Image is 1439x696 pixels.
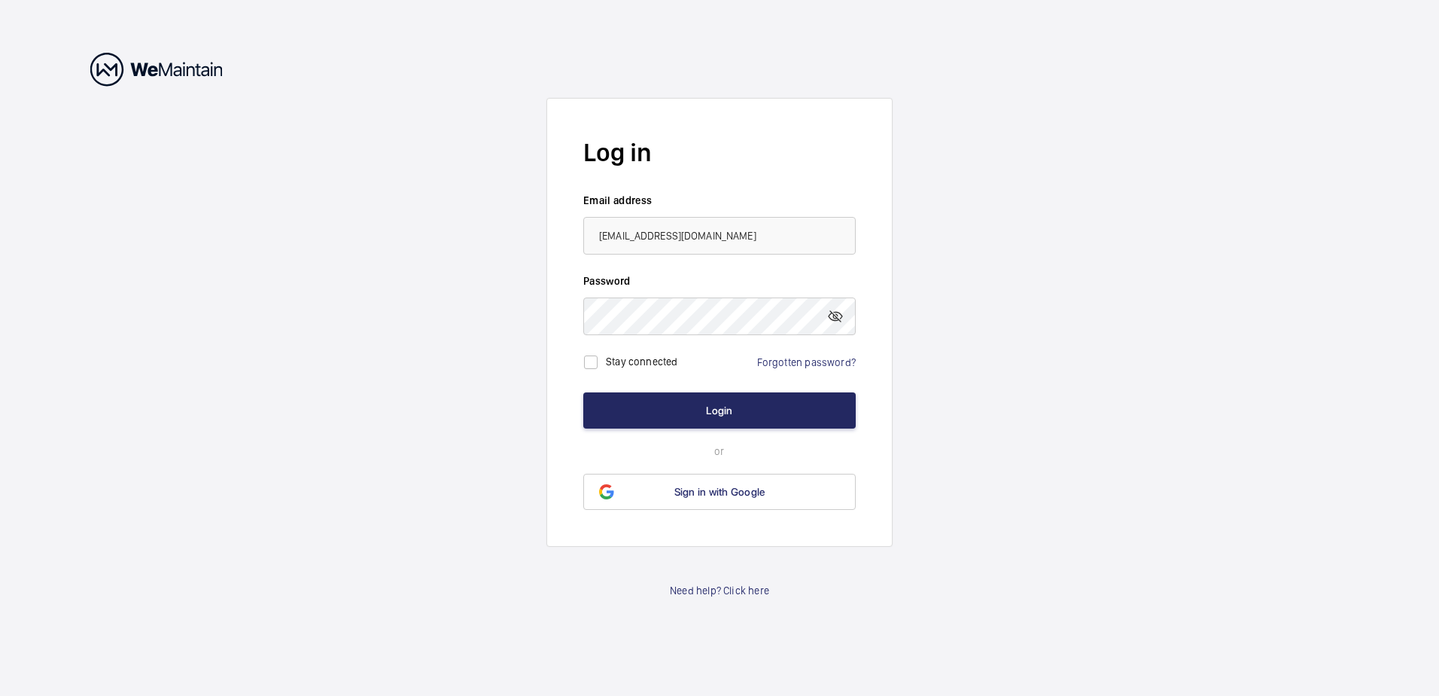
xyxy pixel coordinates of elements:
[583,135,856,170] h2: Log in
[606,356,678,368] label: Stay connected
[583,392,856,429] button: Login
[757,356,856,368] a: Forgotten password?
[583,193,856,208] label: Email address
[583,217,856,255] input: Your email address
[583,273,856,288] label: Password
[670,583,769,598] a: Need help? Click here
[583,444,856,459] p: or
[674,486,765,498] span: Sign in with Google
